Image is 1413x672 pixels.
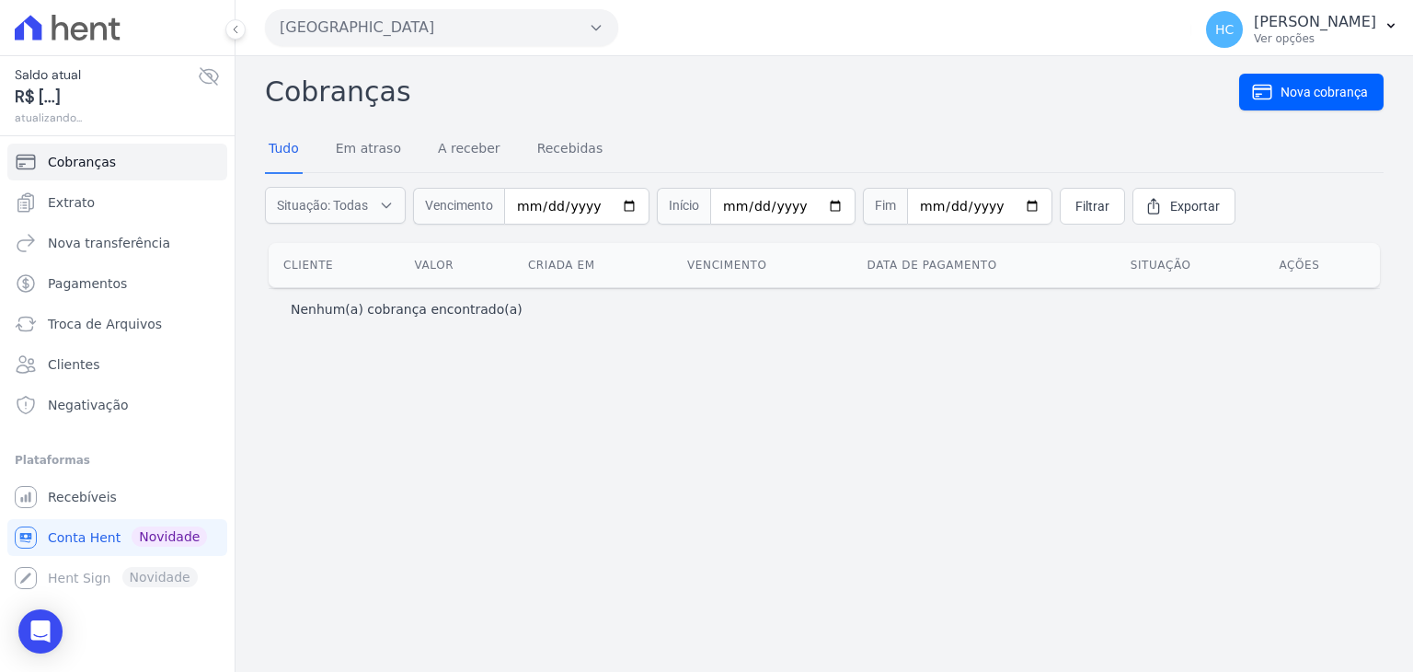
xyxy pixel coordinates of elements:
th: Cliente [269,243,400,287]
p: Ver opções [1254,31,1376,46]
a: Filtrar [1060,188,1125,225]
span: Vencimento [413,188,504,225]
nav: Sidebar [15,144,220,597]
a: Clientes [7,346,227,383]
th: Vencimento [672,243,853,287]
span: Conta Hent [48,528,121,547]
span: Pagamentos [48,274,127,293]
span: Recebíveis [48,488,117,506]
a: Nova cobrança [1239,74,1384,110]
span: Novidade [132,527,207,547]
a: Exportar [1132,188,1235,225]
span: Saldo atual [15,65,198,85]
span: Negativação [48,396,129,414]
th: Situação [1116,243,1265,287]
p: Nenhum(a) cobrança encontrado(a) [291,300,523,319]
span: Início [657,188,710,225]
span: Clientes [48,355,99,374]
a: Tudo [265,126,303,174]
th: Criada em [513,243,672,287]
span: Cobranças [48,153,116,171]
a: Cobranças [7,144,227,180]
span: Situação: Todas [277,196,368,214]
span: Troca de Arquivos [48,315,162,333]
a: A receber [434,126,504,174]
span: Exportar [1170,197,1220,215]
th: Valor [400,243,513,287]
span: Nova transferência [48,234,170,252]
a: Em atraso [332,126,405,174]
a: Recebidas [534,126,607,174]
span: Filtrar [1075,197,1109,215]
div: Plataformas [15,449,220,471]
span: HC [1215,23,1234,36]
a: Negativação [7,387,227,423]
span: Nova cobrança [1281,83,1368,101]
h2: Cobranças [265,71,1239,112]
p: [PERSON_NAME] [1254,13,1376,31]
button: HC [PERSON_NAME] Ver opções [1191,4,1413,55]
a: Troca de Arquivos [7,306,227,342]
button: Situação: Todas [265,187,406,224]
span: R$ [...] [15,85,198,110]
a: Extrato [7,184,227,221]
span: atualizando... [15,110,198,126]
span: Fim [863,188,907,225]
a: Nova transferência [7,225,227,261]
a: Recebíveis [7,479,227,516]
div: Open Intercom Messenger [18,609,63,654]
span: Extrato [48,193,95,212]
th: Data de pagamento [853,243,1116,287]
a: Conta Hent Novidade [7,519,227,556]
th: Ações [1264,243,1380,287]
a: Pagamentos [7,265,227,302]
button: [GEOGRAPHIC_DATA] [265,9,618,46]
